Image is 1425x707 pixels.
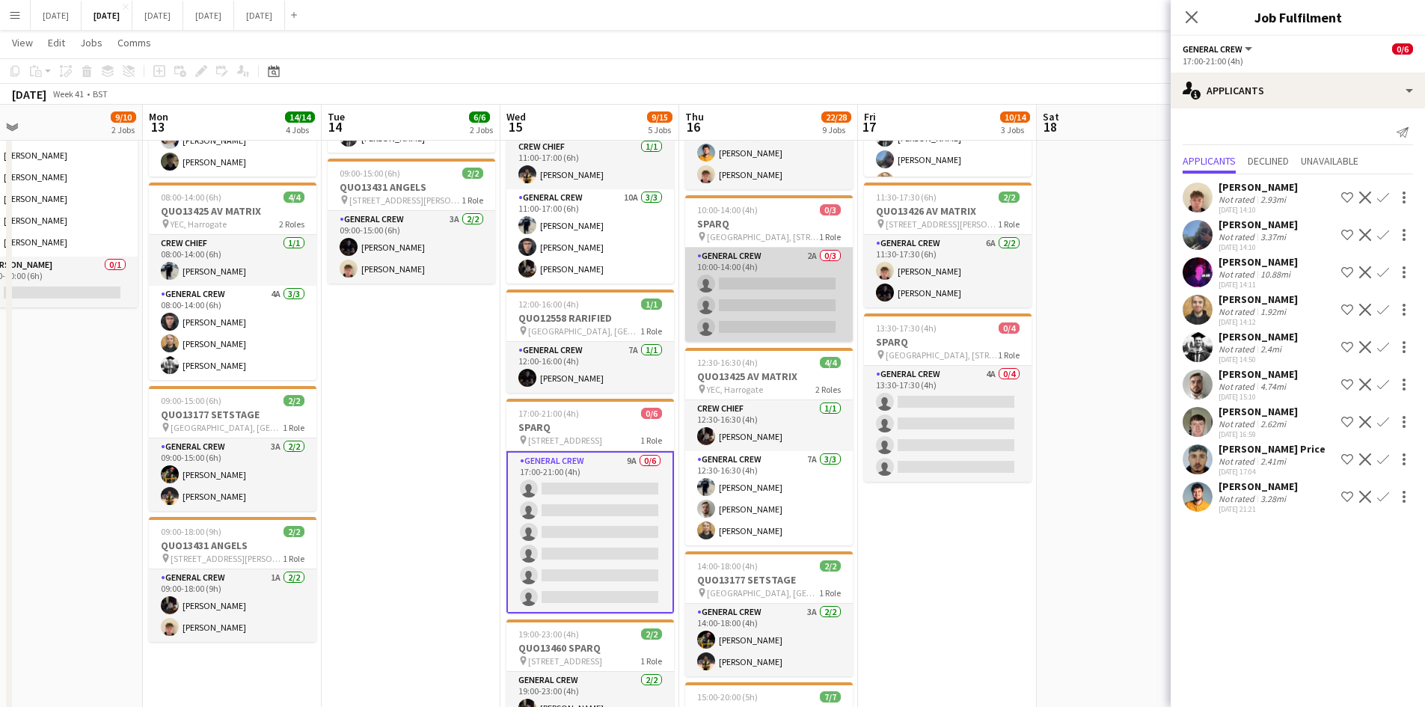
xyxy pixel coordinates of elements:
[641,408,662,419] span: 0/6
[149,183,316,380] app-job-card: 08:00-14:00 (6h)4/4QUO13425 AV MATRIX YEC, Harrogate2 RolesCrew Chief1/108:00-14:00 (6h)[PERSON_N...
[328,110,345,123] span: Tue
[149,517,316,642] app-job-card: 09:00-18:00 (9h)2/2QUO13431 ANGELS [STREET_ADDRESS][PERSON_NAME]1 RoleGeneral Crew1A2/209:00-18:0...
[506,399,674,613] app-job-card: 17:00-21:00 (4h)0/6SPARQ [STREET_ADDRESS]1 RoleGeneral Crew9A0/617:00-21:00 (4h)
[1219,317,1298,327] div: [DATE] 14:12
[328,211,495,284] app-card-role: General Crew3A2/209:00-15:00 (6h)[PERSON_NAME][PERSON_NAME]
[328,180,495,194] h3: QUO13431 ANGELS
[1219,429,1298,439] div: [DATE] 16:59
[1257,269,1293,280] div: 10.88mi
[1257,231,1289,242] div: 3.37mi
[886,218,998,230] span: [STREET_ADDRESS][PERSON_NAME]
[864,313,1032,482] div: 13:30-17:30 (4h)0/4SPARQ [GEOGRAPHIC_DATA], [STREET_ADDRESS]1 RoleGeneral Crew4A0/413:30-17:30 (4h)
[1257,381,1289,392] div: 4.74mi
[1219,218,1298,231] div: [PERSON_NAME]
[1219,418,1257,429] div: Not rated
[325,118,345,135] span: 14
[42,33,71,52] a: Edit
[819,231,841,242] span: 1 Role
[1000,111,1030,123] span: 10/14
[1257,306,1289,317] div: 1.92mi
[1219,255,1298,269] div: [PERSON_NAME]
[1392,43,1413,55] span: 0/6
[528,435,602,446] span: [STREET_ADDRESS]
[149,438,316,511] app-card-role: General Crew3A2/209:00-15:00 (6h)[PERSON_NAME][PERSON_NAME]
[1183,43,1254,55] button: General Crew
[864,366,1032,482] app-card-role: General Crew4A0/413:30-17:30 (4h)
[111,124,135,135] div: 2 Jobs
[1219,504,1298,514] div: [DATE] 21:21
[862,118,876,135] span: 17
[683,118,704,135] span: 16
[1171,7,1425,27] h3: Job Fulfilment
[640,325,662,337] span: 1 Role
[1219,442,1326,456] div: [PERSON_NAME] Price
[685,348,853,545] app-job-card: 12:30-16:30 (4h)4/4QUO13425 AV MATRIX YEC, Harrogate2 RolesCrew Chief1/112:30-16:30 (4h)[PERSON_N...
[707,587,819,599] span: [GEOGRAPHIC_DATA], [GEOGRAPHIC_DATA], [GEOGRAPHIC_DATA], [GEOGRAPHIC_DATA]
[284,395,304,406] span: 2/2
[685,217,853,230] h3: SPARQ
[470,124,493,135] div: 2 Jobs
[6,33,39,52] a: View
[1183,156,1236,166] span: Applicants
[149,204,316,218] h3: QUO13425 AV MATRIX
[171,422,283,433] span: [GEOGRAPHIC_DATA], [GEOGRAPHIC_DATA], [GEOGRAPHIC_DATA], [GEOGRAPHIC_DATA]
[1301,156,1358,166] span: Unavailable
[518,299,579,310] span: 12:00-16:00 (4h)
[1183,55,1413,67] div: 17:00-21:00 (4h)
[504,118,526,135] span: 15
[506,138,674,189] app-card-role: Crew Chief1/111:00-17:00 (6h)[PERSON_NAME]
[1219,355,1298,364] div: [DATE] 14:50
[1219,269,1257,280] div: Not rated
[685,248,853,342] app-card-role: General Crew2A0/310:00-14:00 (4h)
[506,342,674,393] app-card-role: General Crew7A1/112:00-16:00 (4h)[PERSON_NAME]
[685,110,704,123] span: Thu
[12,87,46,102] div: [DATE]
[1219,280,1298,290] div: [DATE] 14:11
[1219,330,1298,343] div: [PERSON_NAME]
[697,560,758,572] span: 14:00-18:00 (4h)
[132,1,183,30] button: [DATE]
[506,86,674,284] app-job-card: 11:00-17:00 (6h)4/4QUO13425 AV MATRIX YEC, Harrogate2 RolesCrew Chief1/111:00-17:00 (6h)[PERSON_N...
[149,569,316,642] app-card-role: General Crew1A2/209:00-18:00 (9h)[PERSON_NAME][PERSON_NAME]
[1219,343,1257,355] div: Not rated
[149,386,316,511] div: 09:00-15:00 (6h)2/2QUO13177 SETSTAGE [GEOGRAPHIC_DATA], [GEOGRAPHIC_DATA], [GEOGRAPHIC_DATA], [GE...
[640,435,662,446] span: 1 Role
[1257,194,1289,205] div: 2.93mi
[697,204,758,215] span: 10:00-14:00 (4h)
[864,235,1032,307] app-card-role: General Crew6A2/211:30-17:30 (6h)[PERSON_NAME][PERSON_NAME]
[864,204,1032,218] h3: QUO13426 AV MATRIX
[685,551,853,676] app-job-card: 14:00-18:00 (4h)2/2QUO13177 SETSTAGE [GEOGRAPHIC_DATA], [GEOGRAPHIC_DATA], [GEOGRAPHIC_DATA], [GE...
[149,408,316,421] h3: QUO13177 SETSTAGE
[518,628,579,640] span: 19:00-23:00 (4h)
[161,395,221,406] span: 09:00-15:00 (6h)
[864,335,1032,349] h3: SPARQ
[284,192,304,203] span: 4/4
[1219,306,1257,317] div: Not rated
[697,691,758,703] span: 15:00-20:00 (5h)
[685,195,853,342] div: 10:00-14:00 (4h)0/3SPARQ [GEOGRAPHIC_DATA], [STREET_ADDRESS]1 RoleGeneral Crew2A0/310:00-14:00 (4h)
[697,357,758,368] span: 12:30-16:30 (4h)
[285,111,315,123] span: 14/14
[998,218,1020,230] span: 1 Role
[1001,124,1029,135] div: 3 Jobs
[641,299,662,310] span: 1/1
[528,325,640,337] span: [GEOGRAPHIC_DATA], [GEOGRAPHIC_DATA], [GEOGRAPHIC_DATA]
[1219,293,1298,306] div: [PERSON_NAME]
[12,36,33,49] span: View
[876,322,937,334] span: 13:30-17:30 (4h)
[506,451,674,613] app-card-role: General Crew9A0/617:00-21:00 (4h)
[819,587,841,599] span: 1 Role
[998,349,1020,361] span: 1 Role
[999,322,1020,334] span: 0/4
[284,526,304,537] span: 2/2
[161,192,221,203] span: 08:00-14:00 (6h)
[1219,180,1298,194] div: [PERSON_NAME]
[74,33,108,52] a: Jobs
[149,110,168,123] span: Mon
[1043,110,1059,123] span: Sat
[685,400,853,451] app-card-role: Crew Chief1/112:30-16:30 (4h)[PERSON_NAME]
[864,183,1032,307] div: 11:30-17:30 (6h)2/2QUO13426 AV MATRIX [STREET_ADDRESS][PERSON_NAME]1 RoleGeneral Crew6A2/211:30-1...
[283,422,304,433] span: 1 Role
